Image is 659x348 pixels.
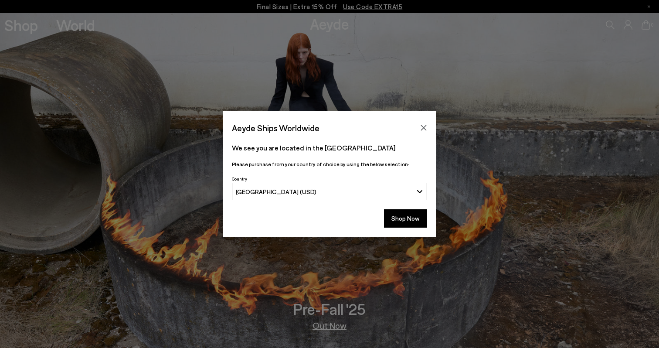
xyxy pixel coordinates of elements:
[232,176,247,181] span: Country
[384,209,427,228] button: Shop Now
[236,188,316,195] span: [GEOGRAPHIC_DATA] (USD)
[232,120,319,136] span: Aeyde Ships Worldwide
[232,143,427,153] p: We see you are located in the [GEOGRAPHIC_DATA]
[232,160,427,168] p: Please purchase from your country of choice by using the below selection:
[417,121,430,134] button: Close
